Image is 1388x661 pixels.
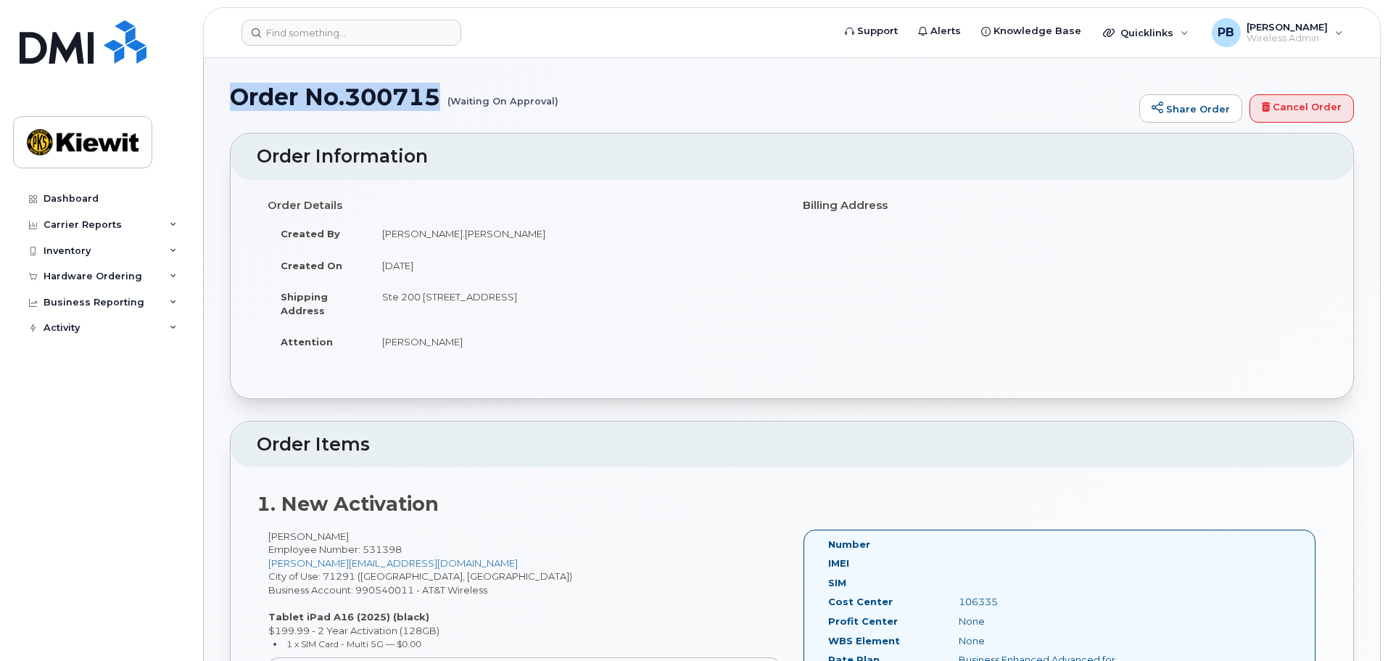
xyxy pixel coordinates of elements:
small: (Waiting On Approval) [447,84,558,107]
h4: Order Details [268,200,781,212]
div: None [948,615,1130,628]
h2: Order Items [257,435,1327,455]
td: [PERSON_NAME] [369,326,781,358]
a: Cancel Order [1249,94,1354,123]
td: [DATE] [369,250,781,282]
div: None [948,634,1130,648]
label: Profit Center [828,615,898,628]
strong: Attention [281,336,333,348]
a: [PERSON_NAME][EMAIL_ADDRESS][DOMAIN_NAME] [268,557,518,569]
label: SIM [828,576,846,590]
small: 1 x SIM Card - Multi 5G — $0.00 [286,639,421,649]
div: 106335 [948,595,1130,609]
h1: Order No.300715 [230,84,1132,110]
strong: Created On [281,260,342,271]
label: IMEI [828,557,849,570]
strong: Shipping Address [281,291,328,316]
label: Cost Center [828,595,893,609]
span: Employee Number: 531398 [268,543,402,555]
a: Share Order [1139,94,1242,123]
strong: 1. New Activation [257,492,439,516]
td: Ste 200 [STREET_ADDRESS] [369,281,781,326]
strong: Created By [281,228,340,239]
label: WBS Element [828,634,900,648]
h2: Order Information [257,147,1327,167]
strong: Tablet iPad A16 (2025) (black) [268,611,429,623]
h4: Billing Address [803,200,1316,212]
td: [PERSON_NAME].[PERSON_NAME] [369,218,781,250]
label: Number [828,538,870,551]
iframe: Messenger Launcher [1325,598,1377,650]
